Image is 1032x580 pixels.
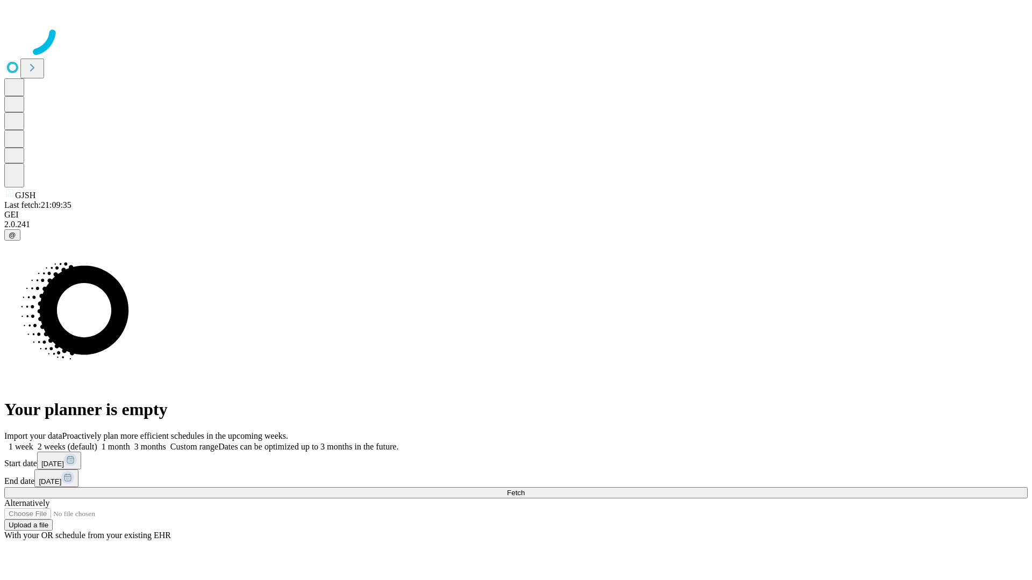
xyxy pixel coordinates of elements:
[4,519,53,531] button: Upload a file
[218,442,398,451] span: Dates can be optimized up to 3 months in the future.
[4,498,49,508] span: Alternatively
[62,431,288,440] span: Proactively plan more efficient schedules in the upcoming weeks.
[15,191,35,200] span: GJSH
[4,431,62,440] span: Import your data
[134,442,166,451] span: 3 months
[4,452,1028,469] div: Start date
[37,452,81,469] button: [DATE]
[9,442,33,451] span: 1 week
[4,220,1028,229] div: 2.0.241
[4,229,20,241] button: @
[4,400,1028,419] h1: Your planner is empty
[4,531,171,540] span: With your OR schedule from your existing EHR
[38,442,97,451] span: 2 weeks (default)
[4,487,1028,498] button: Fetch
[170,442,218,451] span: Custom range
[34,469,78,487] button: [DATE]
[4,210,1028,220] div: GEI
[41,460,64,468] span: [DATE]
[9,231,16,239] span: @
[507,489,525,497] span: Fetch
[39,477,61,485] span: [DATE]
[102,442,130,451] span: 1 month
[4,469,1028,487] div: End date
[4,200,71,209] span: Last fetch: 21:09:35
